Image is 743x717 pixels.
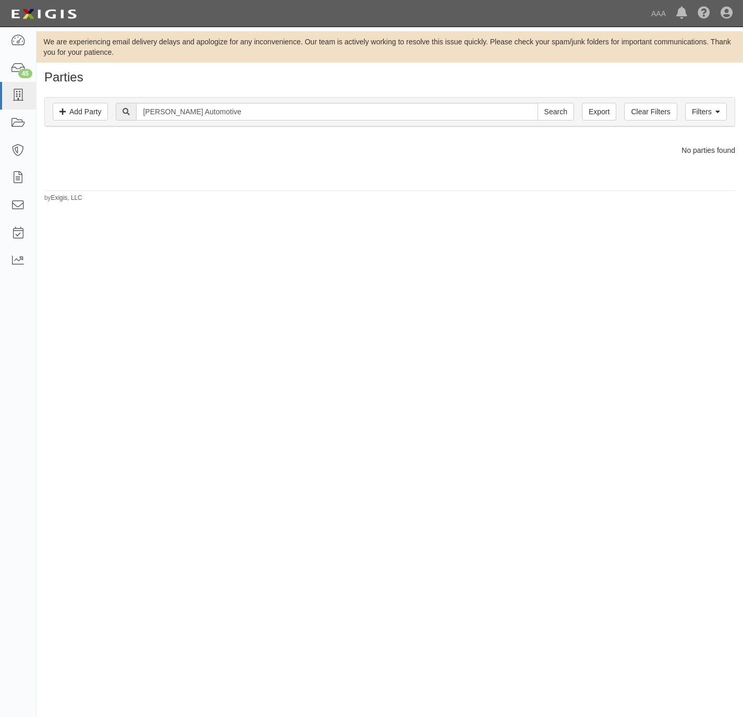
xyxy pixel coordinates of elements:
img: logo-5460c22ac91f19d4615b14bd174203de0afe785f0fc80cf4dbbc73dc1793850b.png [8,5,80,23]
div: We are experiencing email delivery delays and apologize for any inconvenience. Our team is active... [36,37,743,57]
a: Filters [685,103,727,121]
a: AAA [646,3,671,24]
a: Clear Filters [624,103,677,121]
input: Search [136,103,538,121]
small: by [44,194,82,202]
h1: Parties [44,70,735,84]
div: 45 [18,69,32,78]
a: Export [582,103,616,121]
i: Help Center - Complianz [698,7,710,20]
a: Add Party [53,103,108,121]
div: No parties found [36,145,743,156]
a: Exigis, LLC [51,194,82,201]
input: Search [538,103,574,121]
